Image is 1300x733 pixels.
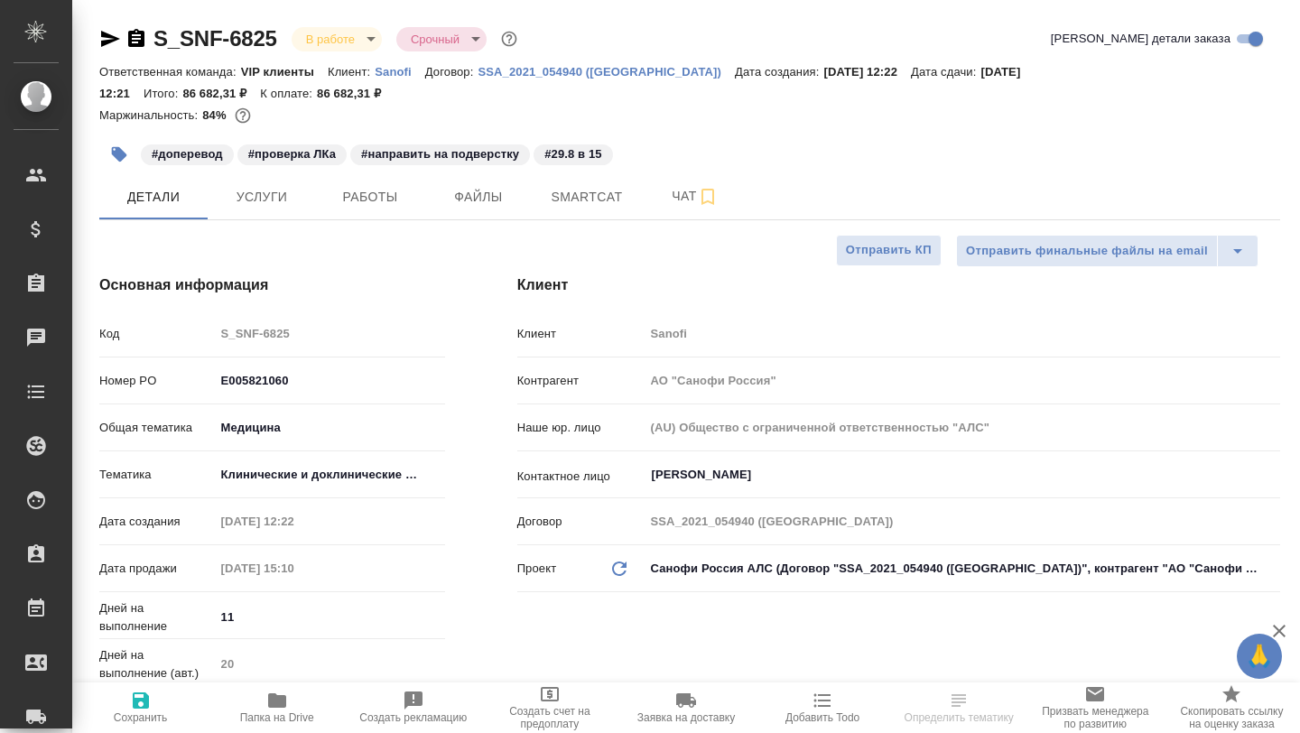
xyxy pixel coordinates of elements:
button: Доп статусы указывают на важность/срочность заказа [497,27,521,51]
span: Создать счет на предоплату [492,705,607,730]
p: #направить на подверстку [361,145,519,163]
p: Проект [517,560,557,578]
span: Призвать менеджера по развитию [1038,705,1153,730]
a: Sanofi [375,63,425,79]
span: Папка на Drive [240,711,314,724]
p: Номер PO [99,372,215,390]
button: Open [1270,473,1274,477]
p: Общая тематика [99,419,215,437]
input: ✎ Введи что-нибудь [215,604,445,630]
button: Сохранить [72,682,209,733]
p: Дата продажи [99,560,215,578]
p: Контрагент [517,372,645,390]
button: Добавить тэг [99,135,139,174]
p: Дата сдачи: [911,65,980,79]
span: проверка ЛКа [236,145,348,161]
div: Клинические и доклинические исследования [215,459,445,490]
p: Дата создания: [735,65,823,79]
input: Пустое поле [645,320,1280,347]
input: Пустое поле [645,414,1280,441]
button: В работе [301,32,360,47]
p: #доперевод [152,145,223,163]
p: Клиент [517,325,645,343]
span: 🙏 [1244,637,1275,675]
p: #29.8 в 15 [544,145,601,163]
p: Наше юр. лицо [517,419,645,437]
button: Срочный [405,32,465,47]
p: #проверка ЛКа [248,145,336,163]
button: Папка на Drive [209,682,345,733]
p: Код [99,325,215,343]
a: S_SNF-6825 [153,26,277,51]
span: Smartcat [543,186,630,209]
p: 86 682,31 ₽ [182,87,260,100]
input: Пустое поле [215,508,373,534]
p: Договор: [425,65,478,79]
a: SSA_2021_054940 ([GEOGRAPHIC_DATA]) [478,63,735,79]
input: Пустое поле [215,320,445,347]
button: 🙏 [1237,634,1282,679]
button: Отправить КП [836,235,942,266]
p: Дней на выполнение (авт.) [99,646,215,682]
input: Пустое поле [215,555,373,581]
h4: Основная информация [99,274,445,296]
span: Работы [327,186,413,209]
span: Услуги [218,186,305,209]
button: Создать счет на предоплату [481,682,617,733]
span: Детали [110,186,197,209]
p: VIP клиенты [241,65,328,79]
span: Определить тематику [905,711,1014,724]
span: Отправить финальные файлы на email [966,241,1208,262]
p: 84% [202,108,230,122]
button: Скопировать ссылку для ЯМессенджера [99,28,121,50]
span: Отправить КП [846,240,932,261]
p: SSA_2021_054940 ([GEOGRAPHIC_DATA]) [478,65,735,79]
button: Отправить финальные файлы на email [956,235,1218,267]
p: [DATE] 12:22 [823,65,911,79]
span: Создать рекламацию [359,711,467,724]
span: Чат [652,185,738,208]
p: Маржинальность: [99,108,202,122]
input: ✎ Введи что-нибудь [215,367,445,394]
span: Файлы [435,186,522,209]
button: Добавить Todo [755,682,891,733]
div: split button [956,235,1258,267]
div: Санофи Россия АЛС (Договор "SSA_2021_054940 ([GEOGRAPHIC_DATA])", контрагент "АО "Санофи Россия"") [645,553,1280,584]
button: 11304.15 RUB; [231,104,255,127]
p: Договор [517,513,645,531]
span: Сохранить [114,711,168,724]
p: Клиент: [328,65,375,79]
p: 86 682,31 ₽ [317,87,395,100]
svg: Подписаться [697,186,719,208]
span: 29.8 в 15 [532,145,614,161]
p: К оплате: [260,87,317,100]
span: [PERSON_NAME] детали заказа [1051,30,1230,48]
button: Заявка на доставку [617,682,754,733]
div: В работе [396,27,487,51]
input: Пустое поле [645,367,1280,394]
p: Итого: [144,87,182,100]
p: Дата создания [99,513,215,531]
span: Заявка на доставку [637,711,735,724]
button: Скопировать ссылку на оценку заказа [1164,682,1300,733]
input: Пустое поле [215,651,445,677]
h4: Клиент [517,274,1280,296]
p: Ответственная команда: [99,65,241,79]
input: Пустое поле [645,508,1280,534]
span: Скопировать ссылку на оценку заказа [1175,705,1289,730]
span: Добавить Todo [785,711,859,724]
button: Призвать менеджера по развитию [1027,682,1164,733]
p: Sanofi [375,65,425,79]
p: Тематика [99,466,215,484]
div: В работе [292,27,382,51]
p: Дней на выполнение [99,599,215,636]
button: Создать рекламацию [345,682,481,733]
span: направить на подверстку [348,145,532,161]
button: Определить тематику [891,682,1027,733]
div: Медицина [215,413,445,443]
button: Скопировать ссылку [125,28,147,50]
span: доперевод [139,145,236,161]
p: Контактное лицо [517,468,645,486]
